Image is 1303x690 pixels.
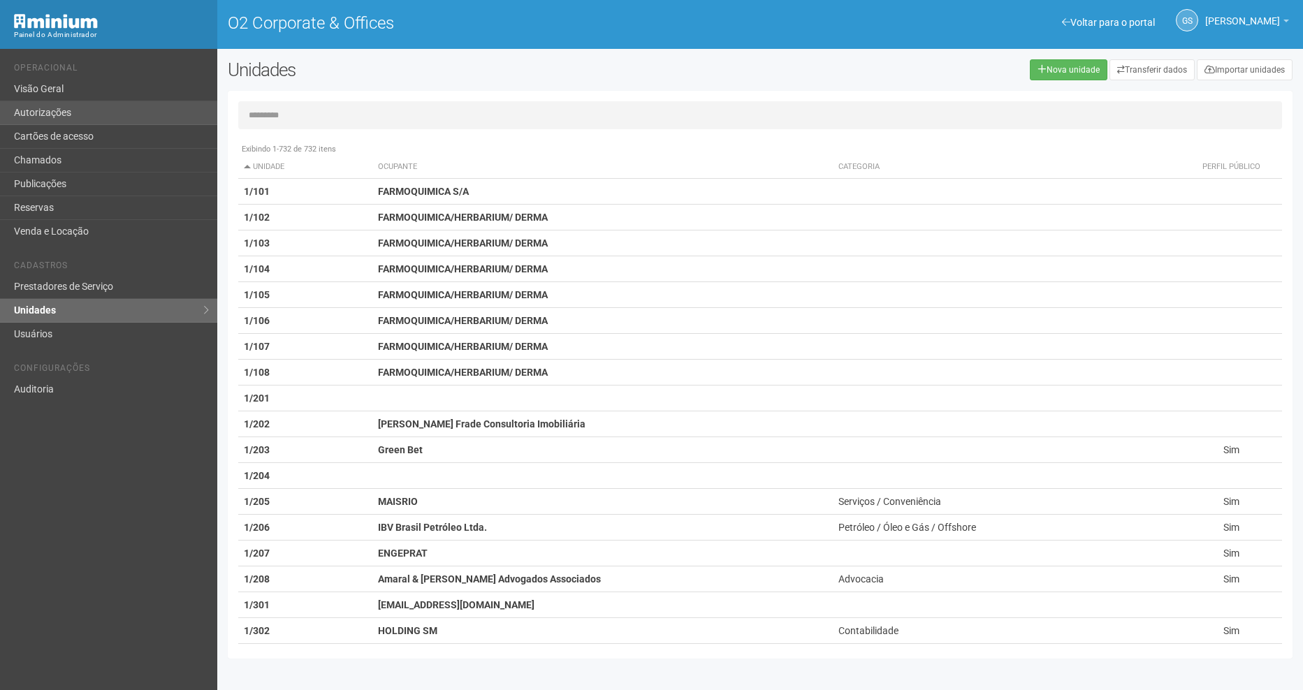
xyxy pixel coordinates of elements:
strong: 1/302 [244,625,270,636]
strong: FARMOQUIMICA/HERBARIUM/ DERMA [378,237,548,249]
strong: Amaral & [PERSON_NAME] Advogados Associados [378,573,601,585]
th: Unidade: activate to sort column descending [238,156,372,179]
strong: FARMOQUIMICA/HERBARIUM/ DERMA [378,315,548,326]
strong: IBV Brasil Petróleo Ltda. [378,522,487,533]
td: Administração / Imobiliária [833,644,1181,670]
strong: 1/101 [244,186,270,197]
strong: [EMAIL_ADDRESS][DOMAIN_NAME] [378,599,534,610]
h1: O2 Corporate & Offices [228,14,750,32]
strong: MAISRIO [378,496,418,507]
strong: 1/108 [244,367,270,378]
a: [PERSON_NAME] [1205,17,1289,29]
td: Serviços / Conveniência [833,489,1181,515]
strong: FARMOQUIMICA/HERBARIUM/ DERMA [378,341,548,352]
a: Voltar para o portal [1062,17,1155,28]
h2: Unidades [228,59,660,80]
a: GS [1176,9,1198,31]
strong: 1/104 [244,263,270,274]
li: Configurações [14,363,207,378]
strong: 1/102 [244,212,270,223]
img: Minium [14,14,98,29]
th: Ocupante: activate to sort column ascending [372,156,833,179]
strong: 1/301 [244,599,270,610]
strong: FARMOQUIMICA/HERBARIUM/ DERMA [378,289,548,300]
a: Nova unidade [1030,59,1107,80]
strong: 1/103 [244,237,270,249]
span: Sim [1223,444,1239,455]
strong: 1/202 [244,418,270,430]
strong: FARMOQUIMICA/HERBARIUM/ DERMA [378,212,548,223]
div: Exibindo 1-732 de 732 itens [238,143,1282,156]
span: Gabriela Souza [1205,2,1280,27]
td: Contabilidade [833,618,1181,644]
span: Sim [1223,573,1239,585]
strong: 1/106 [244,315,270,326]
a: Transferir dados [1109,59,1195,80]
strong: FARMOQUIMICA S/A [378,186,469,197]
li: Cadastros [14,260,207,275]
span: Sim [1223,496,1239,507]
strong: 1/207 [244,548,270,559]
strong: [PERSON_NAME] Frade Consultoria Imobiliária [378,418,585,430]
strong: FARMOQUIMICA/HERBARIUM/ DERMA [378,367,548,378]
strong: 1/107 [244,341,270,352]
th: Categoria: activate to sort column ascending [833,156,1181,179]
strong: 1/208 [244,573,270,585]
th: Perfil público: activate to sort column ascending [1181,156,1282,179]
a: Importar unidades [1197,59,1293,80]
strong: ENGEPRAT [378,548,428,559]
span: Sim [1223,548,1239,559]
span: Sim [1223,522,1239,533]
div: Painel do Administrador [14,29,207,41]
strong: 1/205 [244,496,270,507]
strong: HOLDING SM [378,625,437,636]
span: Sim [1223,625,1239,636]
strong: Green Bet [378,444,423,455]
strong: 1/204 [244,470,270,481]
td: Petróleo / Óleo e Gás / Offshore [833,515,1181,541]
strong: 1/206 [244,522,270,533]
strong: FARMOQUIMICA/HERBARIUM/ DERMA [378,263,548,274]
td: Advocacia [833,566,1181,592]
strong: 1/105 [244,289,270,300]
strong: 1/201 [244,392,270,404]
li: Operacional [14,63,207,78]
strong: 1/203 [244,444,270,455]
